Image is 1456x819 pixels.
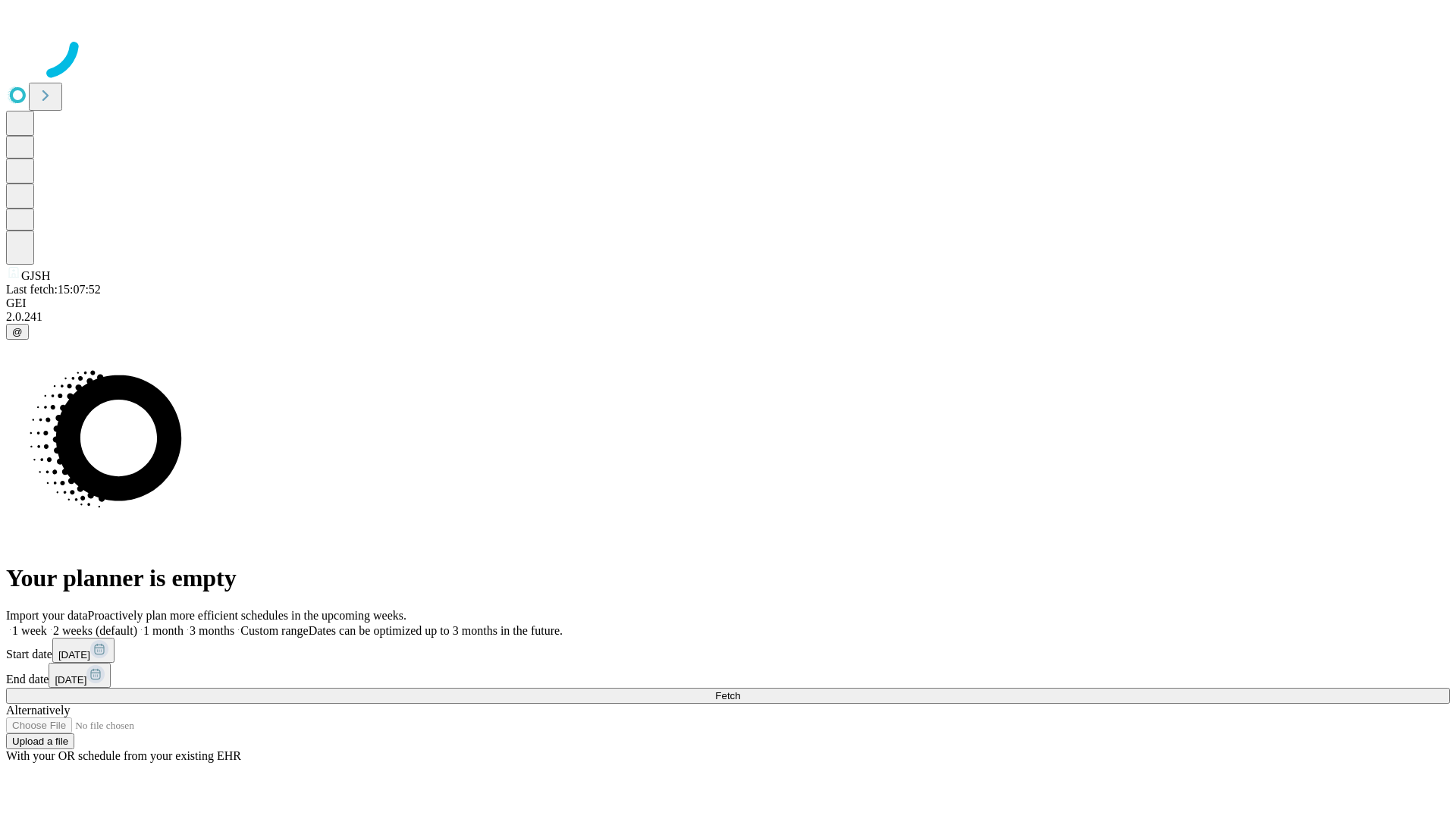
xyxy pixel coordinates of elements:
[6,324,29,340] button: @
[143,624,184,637] span: 1 month
[88,609,406,622] span: Proactively plan more efficient schedules in the upcoming weeks.
[6,609,88,622] span: Import your data
[715,690,740,701] span: Fetch
[6,663,1450,688] div: End date
[21,269,50,282] span: GJSH
[12,624,47,637] span: 1 week
[6,638,1450,663] div: Start date
[58,649,90,661] span: [DATE]
[240,624,308,637] span: Custom range
[53,624,137,637] span: 2 weeks (default)
[52,638,115,663] button: [DATE]
[6,283,101,296] span: Last fetch: 15:07:52
[6,704,70,717] span: Alternatively
[6,564,1450,592] h1: Your planner is empty
[6,749,241,762] span: With your OR schedule from your existing EHR
[6,310,1450,324] div: 2.0.241
[55,674,86,686] span: [DATE]
[49,663,111,688] button: [DATE]
[6,297,1450,310] div: GEI
[12,326,23,337] span: @
[190,624,234,637] span: 3 months
[6,688,1450,704] button: Fetch
[6,733,74,749] button: Upload a file
[309,624,563,637] span: Dates can be optimized up to 3 months in the future.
